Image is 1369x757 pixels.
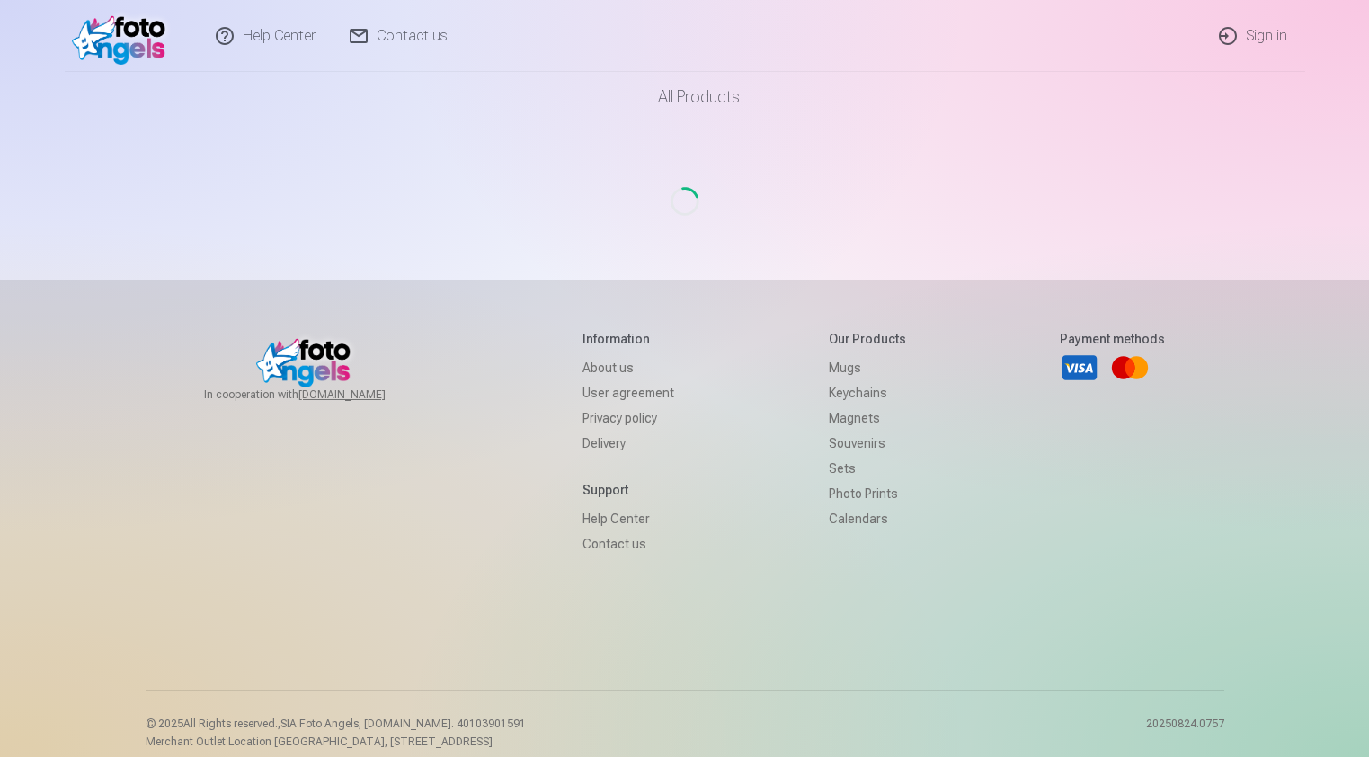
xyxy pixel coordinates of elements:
[829,405,906,431] a: Magnets
[280,717,526,730] span: SIA Foto Angels, [DOMAIN_NAME]. 40103901591
[582,380,674,405] a: User agreement
[72,7,175,65] img: /fa3
[829,456,906,481] a: Sets
[146,735,526,749] p: Merchant Outlet Location [GEOGRAPHIC_DATA], [STREET_ADDRESS]
[1060,330,1165,348] h5: Payment methods
[829,330,906,348] h5: Our products
[1110,348,1150,387] a: Mastercard
[582,506,674,531] a: Help Center
[204,387,429,402] span: In cooperation with
[582,481,674,499] h5: Support
[582,330,674,348] h5: Information
[582,405,674,431] a: Privacy policy
[582,355,674,380] a: About us
[829,506,906,531] a: Calendars
[829,481,906,506] a: Photo prints
[829,355,906,380] a: Mugs
[1146,717,1224,749] p: 20250824.0757
[829,380,906,405] a: Keychains
[1060,348,1099,387] a: Visa
[298,387,429,402] a: [DOMAIN_NAME]
[582,431,674,456] a: Delivery
[582,531,674,557] a: Contact us
[829,431,906,456] a: Souvenirs
[608,72,761,122] a: All products
[146,717,526,731] p: © 2025 All Rights reserved. ,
